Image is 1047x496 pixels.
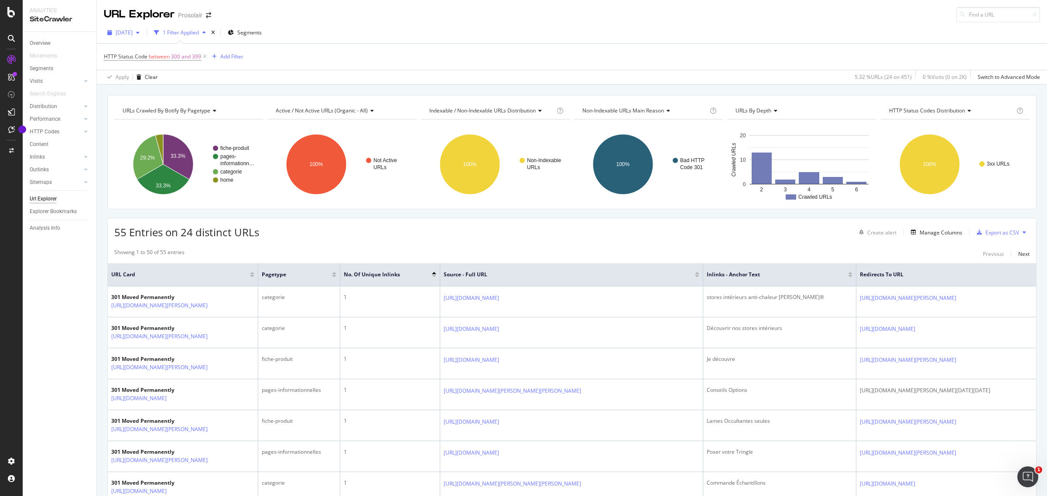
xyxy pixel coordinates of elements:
[30,224,90,233] a: Analysis Info
[30,194,57,204] div: Url Explorer
[140,155,155,161] text: 29.2%
[111,425,208,434] a: [URL][DOMAIN_NAME][PERSON_NAME]
[373,164,387,170] text: URLs
[444,294,499,302] a: [URL][DOMAIN_NAME]
[974,70,1040,84] button: Switch to Advanced Mode
[860,479,915,488] a: [URL][DOMAIN_NAME]
[104,26,143,40] button: [DATE]
[220,145,250,151] text: fiche-produit
[574,126,723,202] div: A chart.
[111,271,248,279] span: URL Card
[149,53,170,60] span: between
[220,177,233,183] text: home
[111,324,226,332] div: 301 Moved Permanently
[111,301,208,310] a: [URL][DOMAIN_NAME][PERSON_NAME]
[527,157,561,163] text: Non-Indexable
[527,164,540,170] text: URLs
[855,73,912,81] div: 5.32 % URLs ( 24 on 451 )
[111,417,226,425] div: 301 Moved Permanently
[104,70,129,84] button: Apply
[111,394,167,403] a: [URL][DOMAIN_NAME]
[151,26,209,40] button: 1 Filter Applied
[798,194,832,200] text: Crawled URLs
[344,479,436,487] div: 1
[30,39,90,48] a: Overview
[30,153,82,162] a: Inlinks
[860,356,956,364] a: [URL][DOMAIN_NAME][PERSON_NAME]
[444,356,499,364] a: [URL][DOMAIN_NAME]
[344,417,436,425] div: 1
[344,324,436,332] div: 1
[30,14,89,24] div: SiteCrawler
[224,26,265,40] button: Segments
[707,479,852,487] div: Commande Échantillons
[731,143,737,177] text: Crawled URLs
[807,187,811,193] text: 4
[30,127,59,136] div: HTTP Codes
[707,324,852,332] div: Découvrir nos stores intérieurs
[30,115,60,124] div: Performance
[740,132,746,139] text: 20
[111,355,226,363] div: 301 Moved Permanently
[707,448,852,456] div: Poser votre Tringle
[262,479,336,487] div: categorie
[163,29,199,36] div: 1 Filter Applied
[111,363,208,372] a: [URL][DOMAIN_NAME][PERSON_NAME]
[262,324,336,332] div: categorie
[855,187,858,193] text: 6
[889,107,965,114] span: HTTP Status Codes Distribution
[907,227,962,238] button: Manage Columns
[220,153,236,160] text: pages-
[784,187,787,193] text: 3
[30,165,82,174] a: Outlinks
[30,207,77,216] div: Explorer Bookmarks
[923,161,936,167] text: 100%
[707,386,852,394] div: Conseils Options
[860,386,990,395] span: [URL][DOMAIN_NAME][PERSON_NAME][DATE][DATE]
[1035,466,1042,473] span: 1
[707,355,852,363] div: Je découvre
[707,293,852,301] div: stores intérieurs anti-chaleur [PERSON_NAME]®
[30,224,60,233] div: Analysis Info
[30,64,90,73] a: Segments
[1018,248,1030,259] button: Next
[1017,466,1038,487] iframe: Intercom live chat
[30,153,45,162] div: Inlinks
[276,107,368,114] span: Active / Not Active URLs (organic - all)
[104,7,174,22] div: URL Explorer
[734,104,868,118] h4: URLs by Depth
[1018,250,1030,258] div: Next
[30,207,90,216] a: Explorer Bookmarks
[145,73,158,81] div: Clear
[429,107,536,114] span: Indexable / Non-Indexable URLs distribution
[116,73,129,81] div: Apply
[887,104,1015,118] h4: HTTP Status Codes Distribution
[30,51,66,61] a: Movements
[262,355,336,363] div: fiche-produit
[206,12,211,18] div: arrow-right-arrow-left
[855,225,896,239] button: Create alert
[344,448,436,456] div: 1
[956,7,1040,22] input: Find a URL
[262,271,319,279] span: pagetype
[978,73,1040,81] div: Switch to Advanced Mode
[220,169,242,175] text: categorie
[344,355,436,363] div: 1
[860,448,956,457] a: [URL][DOMAIN_NAME][PERSON_NAME]
[987,161,1009,167] text: 3xx URLs
[421,126,570,202] svg: A chart.
[444,479,581,488] a: [URL][DOMAIN_NAME][PERSON_NAME][PERSON_NAME]
[30,178,52,187] div: Sitemaps
[30,194,90,204] a: Url Explorer
[463,161,476,167] text: 100%
[428,104,555,118] h4: Indexable / Non-Indexable URLs Distribution
[743,181,746,187] text: 0
[923,73,967,81] div: 0 % Visits ( 0 on 2K )
[760,187,763,193] text: 2
[262,386,336,394] div: pages-informationnelles
[344,386,436,394] div: 1
[727,126,876,202] svg: A chart.
[30,64,53,73] div: Segments
[860,325,915,333] a: [URL][DOMAIN_NAME]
